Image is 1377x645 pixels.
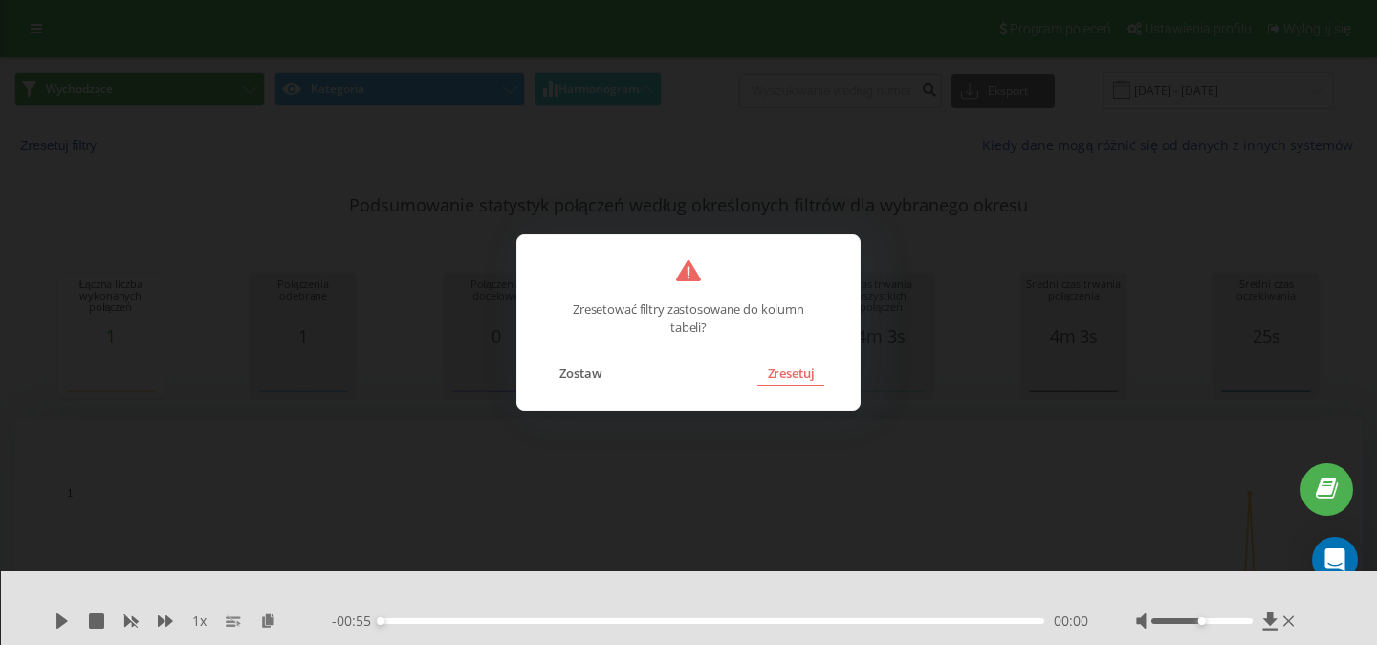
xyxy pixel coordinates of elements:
span: 00:00 [1054,612,1088,631]
div: Accessibility label [377,617,384,625]
div: Accessibility label [1198,617,1206,625]
button: Zostaw [550,361,612,386]
p: Zresetować filtry zastosowane do kolumn tabeli? [567,281,810,337]
button: Zresetuj [757,361,823,386]
span: - 00:55 [332,612,381,631]
span: 1 x [192,612,207,631]
div: Open Intercom Messenger [1312,537,1358,583]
